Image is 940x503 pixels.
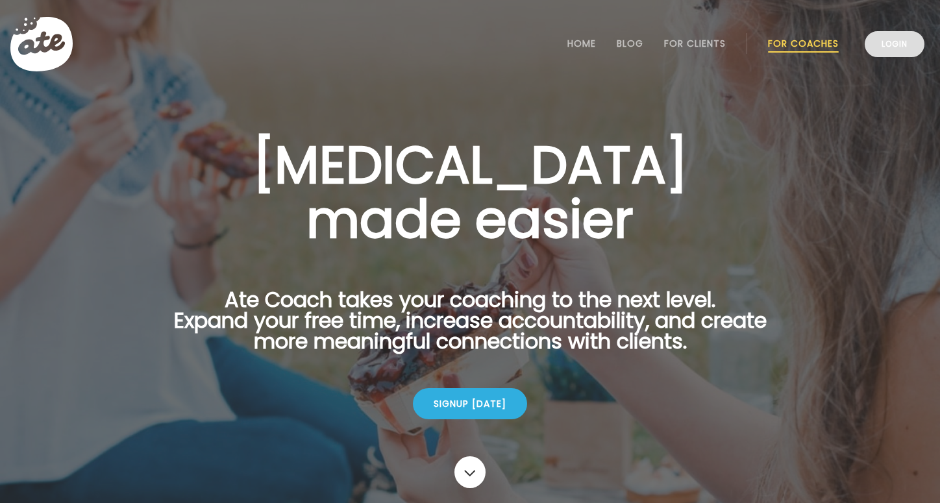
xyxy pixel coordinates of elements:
a: Home [567,38,596,49]
p: Ate Coach takes your coaching to the next level. Expand your free time, increase accountability, ... [153,289,787,367]
div: Signup [DATE] [413,388,527,419]
a: For Coaches [768,38,839,49]
a: Login [865,31,924,57]
h1: [MEDICAL_DATA] made easier [153,138,787,247]
a: Blog [617,38,643,49]
a: For Clients [664,38,726,49]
